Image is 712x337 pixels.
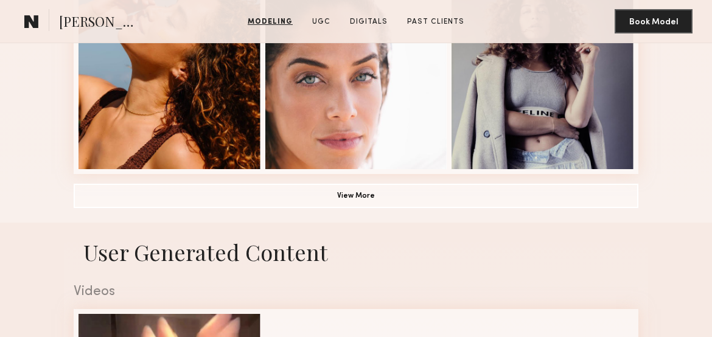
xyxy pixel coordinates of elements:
[64,237,648,266] h1: User Generated Content
[615,9,693,33] button: Book Model
[59,12,144,33] span: [PERSON_NAME]
[307,16,335,27] a: UGC
[615,16,693,26] a: Book Model
[345,16,393,27] a: Digitals
[402,16,469,27] a: Past Clients
[74,184,638,208] button: View More
[243,16,298,27] a: Modeling
[74,285,638,299] div: Videos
